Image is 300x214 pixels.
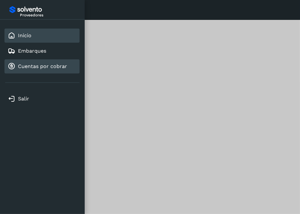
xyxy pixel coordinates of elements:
[18,63,67,69] a: Cuentas por cobrar
[4,29,80,43] div: Inicio
[4,44,80,58] div: Embarques
[18,48,46,54] a: Embarques
[4,92,80,106] div: Salir
[4,59,80,73] div: Cuentas por cobrar
[18,96,29,102] a: Salir
[18,32,31,39] a: Inicio
[20,13,77,17] p: Proveedores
